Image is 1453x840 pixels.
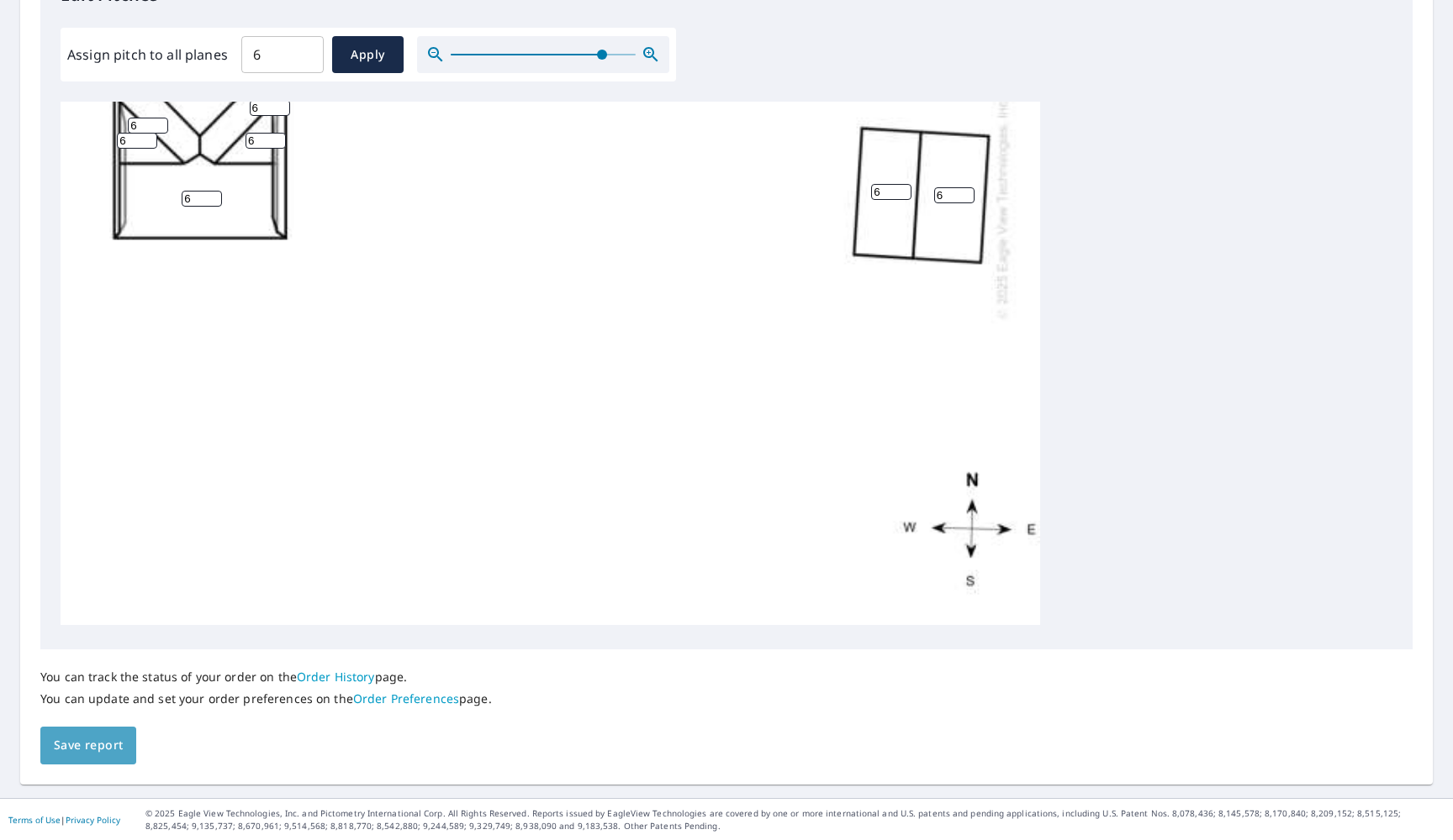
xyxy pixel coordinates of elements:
label: Assign pitch to all planes [67,45,228,65]
a: Terms of Use [8,814,61,826]
p: You can track the status of your order on the page. [40,669,492,685]
p: | [8,815,120,825]
span: Apply [346,45,390,66]
a: Privacy Policy [66,814,120,826]
p: You can update and set your order preferences on the page. [40,691,492,706]
button: Save report [40,727,136,764]
button: Apply [332,36,404,73]
span: Save report [54,735,123,756]
input: 00.0 [241,31,324,78]
p: © 2025 Eagle View Technologies, Inc. and Pictometry International Corp. All Rights Reserved. Repo... [145,807,1445,832]
a: Order Preferences [353,690,459,706]
a: Order History [297,669,375,685]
